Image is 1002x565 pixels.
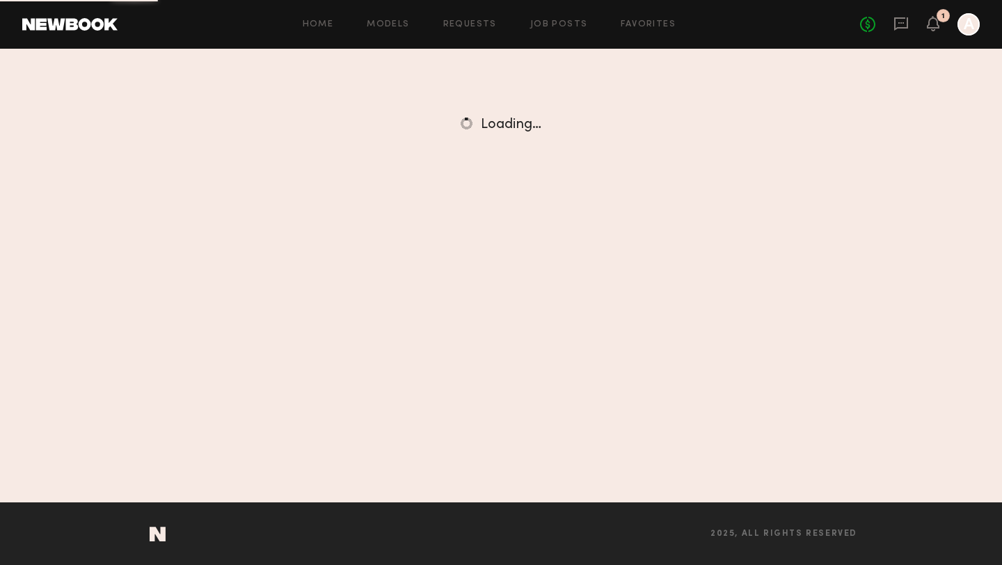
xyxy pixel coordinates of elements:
div: 1 [941,13,945,20]
span: 2025, all rights reserved [710,530,857,539]
a: Home [303,20,334,29]
a: Requests [443,20,497,29]
span: Loading… [481,118,541,132]
a: Job Posts [530,20,588,29]
a: Favorites [621,20,676,29]
a: Models [367,20,409,29]
a: A [957,13,980,35]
